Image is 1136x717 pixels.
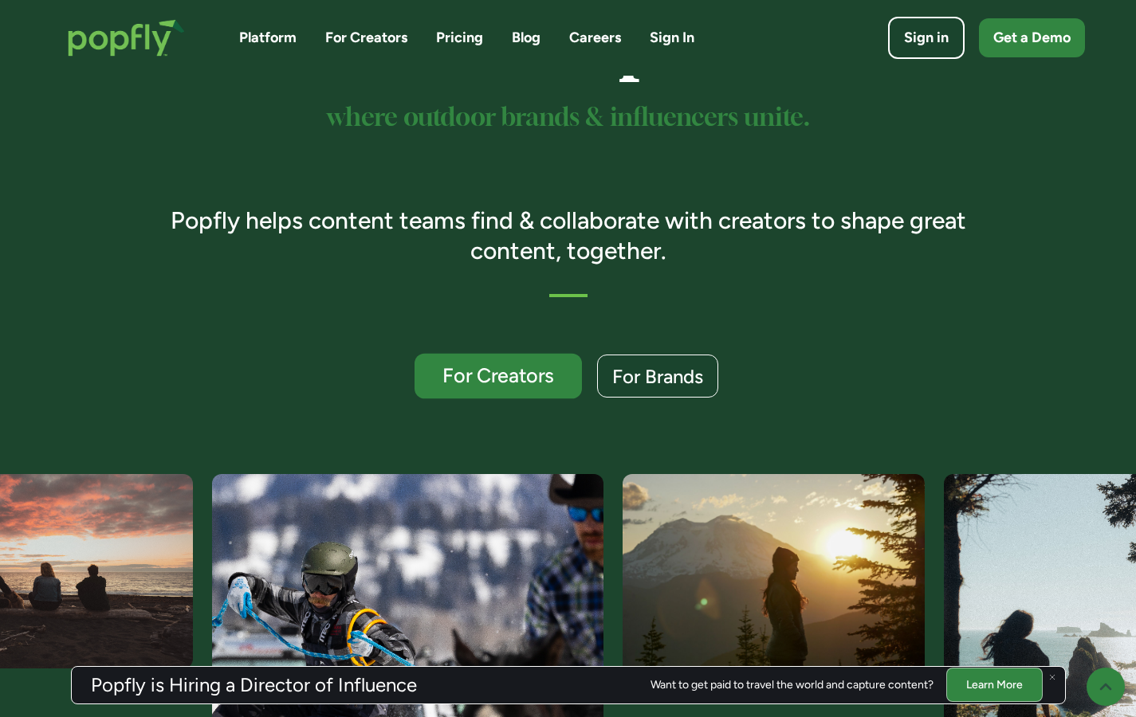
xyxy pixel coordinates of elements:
[979,18,1085,57] a: Get a Demo
[569,28,621,48] a: Careers
[327,106,810,131] sup: where outdoor brands & influencers unite.
[325,28,407,48] a: For Creators
[888,17,965,59] a: Sign in
[91,676,417,695] h3: Popfly is Hiring a Director of Influence
[904,28,949,48] div: Sign in
[650,28,694,48] a: Sign In
[429,366,566,386] div: For Creators
[651,679,934,692] div: Want to get paid to travel the world and capture content?
[239,28,297,48] a: Platform
[597,355,718,398] a: For Brands
[436,28,483,48] a: Pricing
[52,3,201,72] a: home
[946,668,1043,702] a: Learn More
[147,206,989,265] h3: Popfly helps content teams find & collaborate with creators to shape great content, together.
[512,28,540,48] a: Blog
[993,28,1071,48] div: Get a Demo
[612,366,703,386] div: For Brands
[415,354,582,399] a: For Creators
